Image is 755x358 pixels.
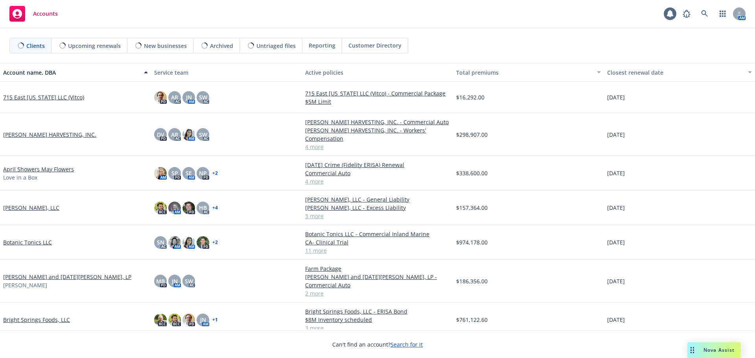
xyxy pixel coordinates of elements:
[305,89,450,97] a: 715 East [US_STATE] LLC (Vitco) - Commercial Package
[212,318,218,322] a: + 1
[305,195,450,204] a: [PERSON_NAME], LLC - General Liability
[456,169,488,177] span: $338,600.00
[154,202,167,214] img: photo
[607,316,625,324] span: [DATE]
[305,316,450,324] a: $8M Inventory scheduled
[168,202,181,214] img: photo
[157,130,164,139] span: DV
[697,6,713,22] a: Search
[212,240,218,245] a: + 2
[157,238,164,246] span: SN
[172,277,178,285] span: JN
[607,238,625,246] span: [DATE]
[456,277,488,285] span: $186,356.00
[305,307,450,316] a: Bright Springs Foods, LLC - ERISA Bond
[607,204,625,212] span: [DATE]
[305,289,450,297] a: 2 more
[687,342,741,358] button: Nova Assist
[607,93,625,101] span: [DATE]
[607,169,625,177] span: [DATE]
[687,342,697,358] div: Drag to move
[3,130,96,139] a: [PERSON_NAME] HARVESTING, INC.
[3,173,37,182] span: Love in a Box
[390,341,423,348] a: Search for it
[186,169,192,177] span: SE
[3,68,139,77] div: Account name, DBA
[456,130,488,139] span: $298,907.00
[210,42,233,50] span: Archived
[305,161,450,169] a: [DATE] Crime (Fidelity ERISA) Renewal
[171,169,178,177] span: SP
[305,230,450,238] a: Botanic Tonics LLC - Commercial Inland Marine
[199,130,207,139] span: SW
[33,11,58,17] span: Accounts
[305,204,450,212] a: [PERSON_NAME], LLC - Excess Liability
[3,316,70,324] a: Bright Springs Foods, LLC
[212,206,218,210] a: + 4
[168,236,181,249] img: photo
[3,238,52,246] a: Botanic Tonics LLC
[168,314,181,326] img: photo
[453,63,604,82] button: Total premiums
[171,130,178,139] span: AR
[305,264,450,273] a: Farm Package
[156,277,165,285] span: MB
[305,324,450,332] a: 3 more
[305,212,450,220] a: 3 more
[607,130,625,139] span: [DATE]
[305,126,450,143] a: [PERSON_NAME] HARVESTING, INC. - Workers' Compensation
[305,169,450,177] a: Commercial Auto
[305,238,450,246] a: CA- Clinical Trial
[305,118,450,126] a: [PERSON_NAME] HARVESTING, INC. - Commercial Auto
[182,202,195,214] img: photo
[199,93,207,101] span: SW
[182,128,195,141] img: photo
[302,63,453,82] button: Active policies
[212,171,218,176] a: + 2
[171,93,178,101] span: AR
[456,204,488,212] span: $157,364.00
[456,316,488,324] span: $761,122.60
[154,167,167,180] img: photo
[186,93,192,101] span: JN
[604,63,755,82] button: Closest renewal date
[305,97,450,106] a: $5M Limit
[3,281,47,289] span: [PERSON_NAME]
[607,68,743,77] div: Closest renewal date
[703,347,735,353] span: Nova Assist
[3,93,84,101] a: 715 East [US_STATE] LLC (Vitco)
[3,204,59,212] a: [PERSON_NAME], LLC
[182,236,195,249] img: photo
[68,42,121,50] span: Upcoming renewals
[256,42,296,50] span: Untriaged files
[332,340,423,349] span: Can't find an account?
[607,277,625,285] span: [DATE]
[199,169,207,177] span: NP
[144,42,187,50] span: New businesses
[182,314,195,326] img: photo
[154,91,167,104] img: photo
[305,143,450,151] a: 4 more
[3,165,74,173] a: April Showers May Flowers
[715,6,731,22] a: Switch app
[26,42,45,50] span: Clients
[197,236,209,249] img: photo
[154,314,167,326] img: photo
[309,41,335,50] span: Reporting
[456,238,488,246] span: $974,178.00
[154,68,299,77] div: Service team
[679,6,694,22] a: Report a Bug
[6,3,61,25] a: Accounts
[305,246,450,255] a: 11 more
[199,204,207,212] span: HB
[151,63,302,82] button: Service team
[305,273,450,289] a: [PERSON_NAME] and [DATE][PERSON_NAME], LP - Commercial Auto
[348,41,401,50] span: Customer Directory
[456,93,484,101] span: $16,292.00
